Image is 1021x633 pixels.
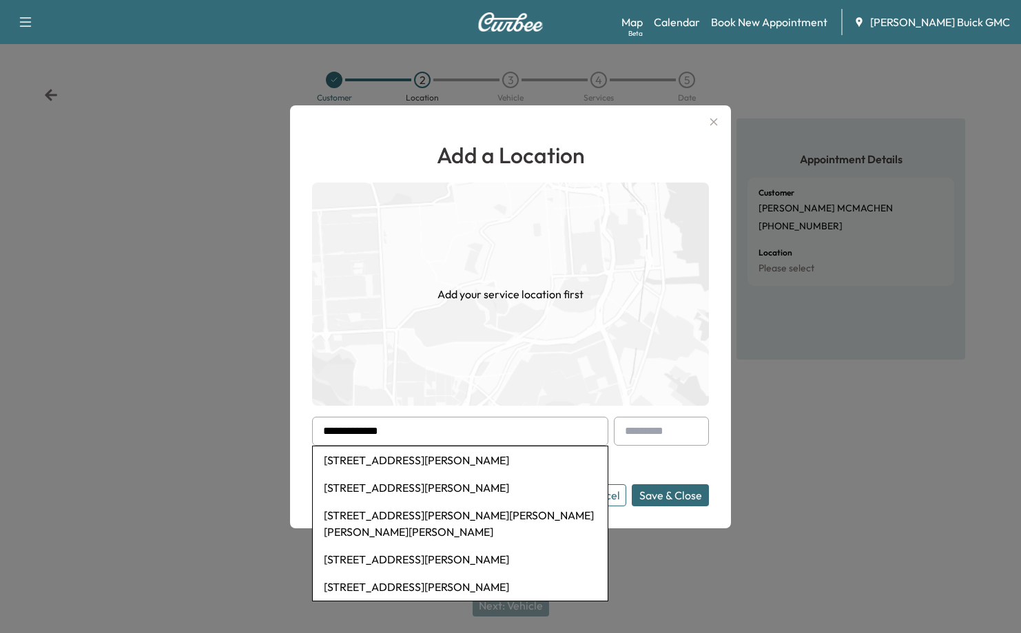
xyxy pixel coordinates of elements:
[313,573,608,601] li: [STREET_ADDRESS][PERSON_NAME]
[313,446,608,474] li: [STREET_ADDRESS][PERSON_NAME]
[313,501,608,546] li: [STREET_ADDRESS][PERSON_NAME][PERSON_NAME][PERSON_NAME][PERSON_NAME]
[477,12,544,32] img: Curbee Logo
[437,286,584,302] h1: Add your service location first
[870,14,1010,30] span: [PERSON_NAME] Buick GMC
[632,484,709,506] button: Save & Close
[628,28,643,39] div: Beta
[313,546,608,573] li: [STREET_ADDRESS][PERSON_NAME]
[312,138,709,172] h1: Add a Location
[711,14,827,30] a: Book New Appointment
[621,14,643,30] a: MapBeta
[313,474,608,501] li: [STREET_ADDRESS][PERSON_NAME]
[312,183,709,406] img: empty-map-CL6vilOE.png
[654,14,700,30] a: Calendar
